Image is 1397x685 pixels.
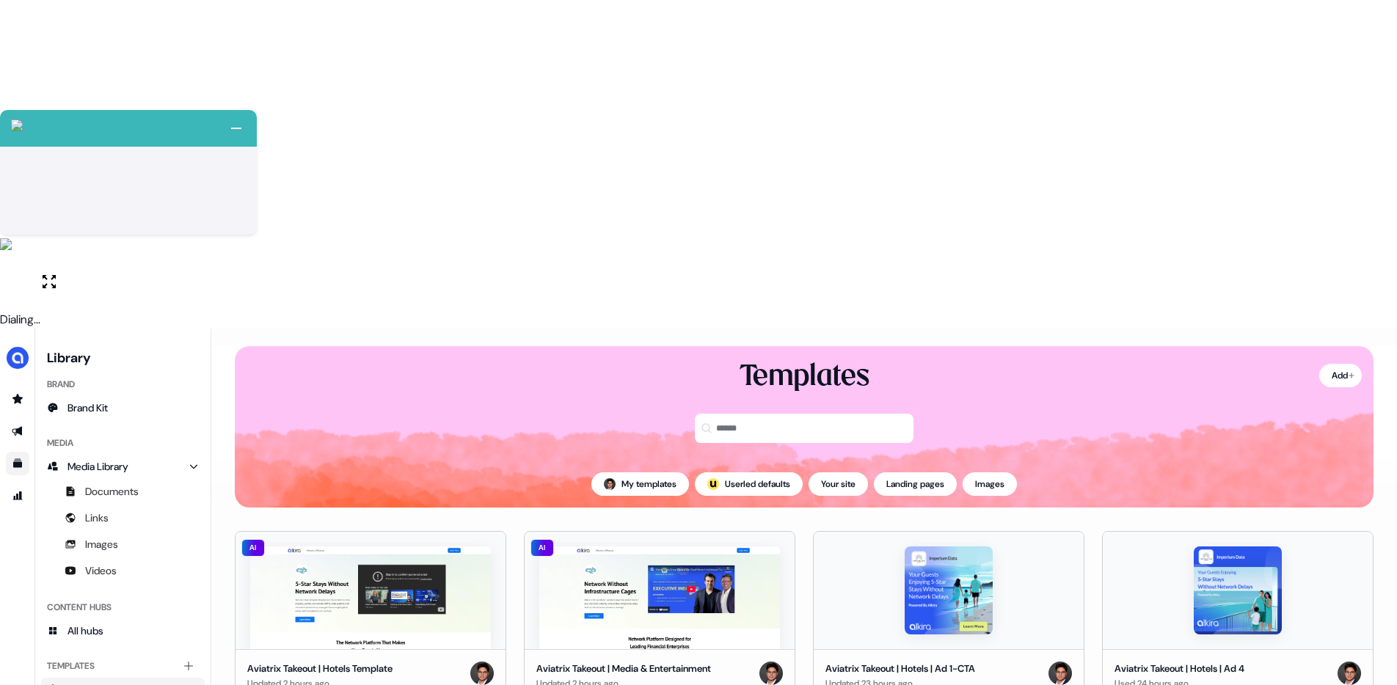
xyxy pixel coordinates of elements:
span: All hubs [68,623,103,638]
img: Hugh [1338,662,1361,685]
a: Brand Kit [41,396,205,420]
img: Hugh [1048,662,1072,685]
button: Landing pages [874,472,957,496]
button: My templates [591,472,689,496]
a: Go to templates [6,452,29,475]
img: Aviatrix Takeout | Media & Entertainment [539,546,780,649]
a: All hubs [41,619,205,642]
div: Content Hubs [41,596,205,619]
span: Links [85,510,109,525]
div: Templates [41,654,205,678]
button: Your site [809,472,868,496]
img: Hugh [604,478,616,490]
a: Videos [41,559,205,582]
span: Media Library [68,459,128,474]
div: Aviatrix Takeout | Media & Entertainment [536,662,711,676]
button: Images [963,472,1017,496]
div: Media [41,431,205,455]
div: AI [241,539,265,557]
div: Aviatrix Takeout | Hotels | Ad 1-CTA [825,662,975,676]
div: Aviatrix Takeout | Hotels | Ad 4 [1115,662,1244,676]
div: Templates [740,358,869,396]
img: userled logo [707,478,719,490]
a: Links [41,506,205,530]
div: Aviatrix Takeout | Hotels Template [247,662,393,676]
button: userled logo;Userled defaults [695,472,803,496]
a: Go to prospects [6,387,29,411]
img: Aviatrix Takeout | Hotels Template [250,546,491,649]
div: Brand [41,373,205,396]
a: Go to outbound experience [6,420,29,443]
img: Aviatrix Takeout | Hotels | Ad 1-CTA [905,546,993,634]
a: Go to attribution [6,484,29,508]
a: Media Library [41,455,205,478]
img: Hugh [470,662,494,685]
h3: Library [41,346,205,367]
a: Images [41,532,205,556]
span: Images [85,537,118,552]
span: Documents [85,484,139,499]
span: Brand Kit [68,400,108,415]
img: Aviatrix Takeout | Hotels | Ad 4 [1194,546,1282,634]
img: callcloud-icon-white-35.svg [11,120,23,131]
div: ; [707,478,719,490]
div: AI [530,539,554,557]
span: Videos [85,563,117,578]
button: Add [1319,364,1362,387]
a: Documents [41,480,205,503]
img: Hugh [759,662,783,685]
